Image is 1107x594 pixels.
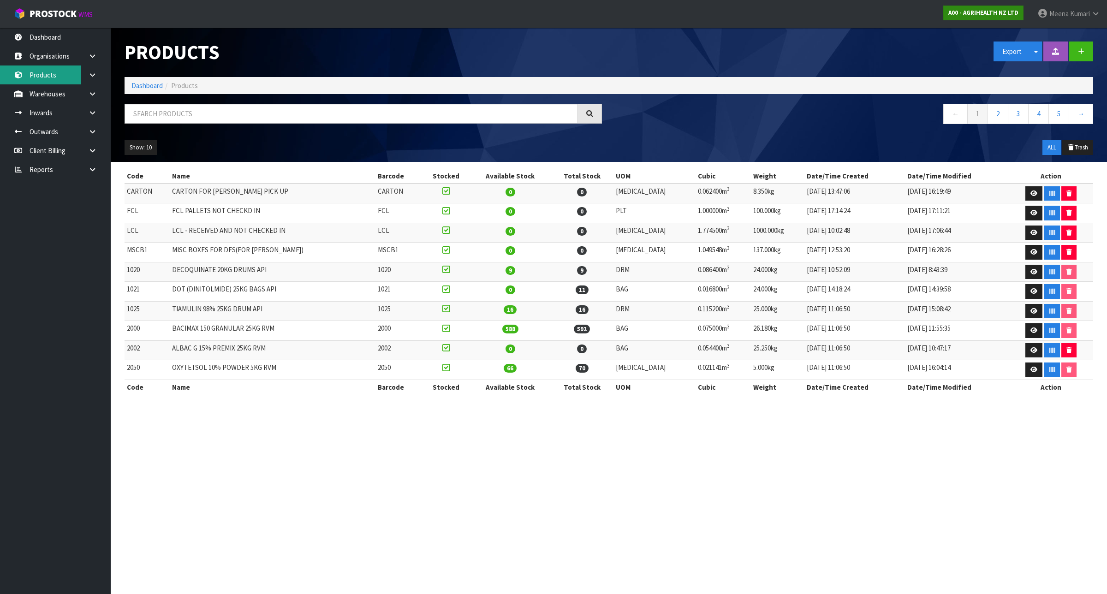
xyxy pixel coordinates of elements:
td: BAG [613,321,696,341]
button: ALL [1042,140,1061,155]
td: 0.115200m [696,301,750,321]
td: 1000.000kg [751,223,804,243]
th: Code [125,169,170,184]
td: [DATE] 17:14:24 [804,203,905,223]
td: BAG [613,340,696,360]
td: CARTON [375,184,422,203]
span: 16 [576,305,589,314]
small: WMS [78,10,93,19]
span: 70 [576,364,589,373]
td: [DATE] 11:06:50 [804,340,905,360]
span: 0 [506,188,515,196]
span: 0 [506,246,515,255]
td: 1021 [125,282,170,302]
td: MISC BOXES FOR DES(FOR [PERSON_NAME]) [170,243,375,262]
a: A00 - AGRIHEALTH NZ LTD [943,6,1024,20]
td: [DATE] 16:19:49 [905,184,1009,203]
td: [DATE] 10:02:48 [804,223,905,243]
td: 1025 [375,301,422,321]
td: LCL [125,223,170,243]
span: 0 [506,345,515,353]
button: Show: 10 [125,140,157,155]
td: 1.000000m [696,203,750,223]
td: 2000 [125,321,170,341]
td: PLT [613,203,696,223]
th: Code [125,380,170,394]
th: Available Stock [470,380,550,394]
td: [DATE] 10:52:09 [804,262,905,282]
th: Weight [751,380,804,394]
span: 9 [506,266,515,275]
td: 2002 [125,340,170,360]
td: 2050 [125,360,170,380]
span: Products [171,81,198,90]
td: 2000 [375,321,422,341]
sup: 3 [727,245,730,251]
span: 66 [504,364,517,373]
td: [DATE] 10:47:17 [905,340,1009,360]
th: Weight [751,169,804,184]
td: DRM [613,301,696,321]
td: [DATE] 17:06:44 [905,223,1009,243]
td: 8.350kg [751,184,804,203]
th: Name [170,380,375,394]
sup: 3 [727,225,730,232]
td: 24.000kg [751,282,804,302]
th: Date/Time Created [804,380,905,394]
span: Meena [1049,9,1069,18]
td: 5.000kg [751,360,804,380]
td: [DATE] 16:04:14 [905,360,1009,380]
td: [DATE] 15:08:42 [905,301,1009,321]
th: Cubic [696,380,750,394]
sup: 3 [727,323,730,330]
a: 2 [988,104,1008,124]
input: Search products [125,104,578,124]
td: [MEDICAL_DATA] [613,243,696,262]
span: 16 [504,305,517,314]
a: Dashboard [131,81,163,90]
td: 0.086400m [696,262,750,282]
td: 1020 [125,262,170,282]
span: 0 [577,188,587,196]
td: [DATE] 17:11:21 [905,203,1009,223]
th: Stocked [423,169,470,184]
button: Trash [1062,140,1093,155]
button: Export [994,42,1030,61]
td: 100.000kg [751,203,804,223]
th: Date/Time Modified [905,169,1009,184]
td: [MEDICAL_DATA] [613,360,696,380]
span: 9 [577,266,587,275]
td: 25.000kg [751,301,804,321]
td: 1.774500m [696,223,750,243]
td: [DATE] 13:47:06 [804,184,905,203]
span: 0 [506,207,515,216]
td: BAG [613,282,696,302]
td: 1020 [375,262,422,282]
td: 25.250kg [751,340,804,360]
strong: A00 - AGRIHEALTH NZ LTD [948,9,1018,17]
td: ALBAC G 15% PREMIX 25KG RVM [170,340,375,360]
td: FCL [375,203,422,223]
td: 0.075000m [696,321,750,341]
td: LCL [375,223,422,243]
th: Total Stock [551,380,613,394]
span: Kumari [1070,9,1090,18]
td: 0.062400m [696,184,750,203]
a: 3 [1008,104,1029,124]
a: 4 [1028,104,1049,124]
td: DECOQUINATE 20KG DRUMS API [170,262,375,282]
sup: 3 [727,264,730,271]
td: 1025 [125,301,170,321]
td: [DATE] 14:39:58 [905,282,1009,302]
a: 5 [1048,104,1069,124]
td: 1.049548m [696,243,750,262]
img: cube-alt.png [14,8,25,19]
span: 0 [577,227,587,236]
td: [MEDICAL_DATA] [613,223,696,243]
td: TIAMULIN 98% 25KG DRUM API [170,301,375,321]
nav: Page navigation [616,104,1093,126]
span: ProStock [30,8,77,20]
td: CARTON [125,184,170,203]
th: Date/Time Modified [905,380,1009,394]
sup: 3 [727,362,730,369]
